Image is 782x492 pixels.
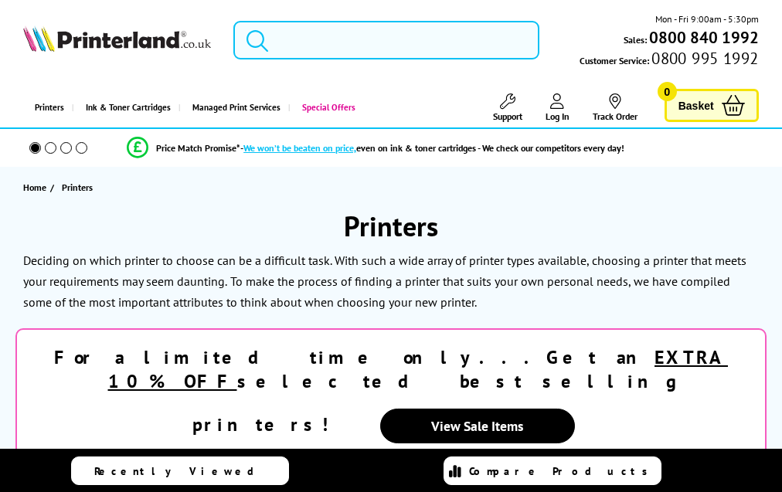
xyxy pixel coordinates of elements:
a: 0800 840 1992 [647,30,759,45]
a: Log In [546,93,569,122]
p: Deciding on which printer to choose can be a difficult task. With such a wide array of printer ty... [23,253,746,289]
li: modal_Promise [8,134,743,161]
span: Sales: [624,32,647,47]
span: Compare Products [469,464,656,478]
span: Price Match Promise* [156,142,240,154]
b: 0800 840 1992 [649,27,759,48]
a: Basket 0 [665,89,759,122]
p: To make the process of finding a printer that suits your own personal needs, we have compiled som... [23,273,730,310]
span: Mon - Fri 9:00am - 5:30pm [655,12,759,26]
span: We won’t be beaten on price, [243,142,356,154]
span: Log In [546,110,569,122]
a: Special Offers [288,88,363,127]
span: Recently Viewed [94,464,270,478]
a: Track Order [593,93,637,122]
strong: For a limited time only...Get an selected best selling printers! [54,345,728,436]
a: Ink & Toner Cartridges [72,88,178,127]
a: Home [23,179,50,195]
span: Support [493,110,522,122]
div: - even on ink & toner cartridges - We check our competitors every day! [240,142,624,154]
a: Managed Print Services [178,88,288,127]
a: View Sale Items [380,409,575,443]
h1: Printers [15,208,767,244]
a: Compare Products [444,456,661,485]
span: 0 [658,82,677,101]
a: Printers [23,88,72,127]
span: Basket [678,95,714,116]
span: Ink & Toner Cartridges [86,88,171,127]
a: Printerland Logo [23,25,210,55]
span: Printers [62,182,93,193]
img: Printerland Logo [23,25,210,52]
u: EXTRA 10% OFF [108,345,729,393]
a: Recently Viewed [71,456,289,485]
span: 0800 995 1992 [649,51,758,66]
a: Support [493,93,522,122]
span: Customer Service: [580,51,758,68]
